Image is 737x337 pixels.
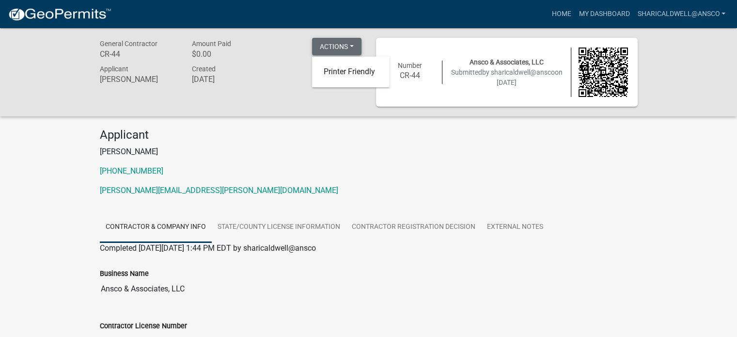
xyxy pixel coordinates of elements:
[481,212,549,243] a: External Notes
[100,128,638,142] h4: Applicant
[191,40,231,48] span: Amount Paid
[100,243,316,253] span: Completed [DATE][DATE] 1:44 PM EDT by sharicaldwell@ansco
[548,5,575,23] a: Home
[470,58,544,66] span: Ansco & Associates, LLC
[100,146,638,158] p: [PERSON_NAME]
[100,40,157,48] span: General Contractor
[100,186,338,195] a: [PERSON_NAME][EMAIL_ADDRESS][PERSON_NAME][DOMAIN_NAME]
[398,62,422,69] span: Number
[312,38,361,55] button: Actions
[191,65,215,73] span: Created
[451,68,563,86] span: Submitted on [DATE]
[386,71,435,80] h6: CR-44
[575,5,633,23] a: My Dashboard
[579,48,628,97] img: QR code
[212,212,346,243] a: State/County License Information
[100,49,177,59] h6: CR-44
[100,75,177,84] h6: [PERSON_NAME]
[633,5,729,23] a: sharicaldwell@ansco
[346,212,481,243] a: Contractor Registration Decision
[100,212,212,243] a: Contractor & Company Info
[191,75,269,84] h6: [DATE]
[482,68,555,76] span: by sharicaldwell@ansco
[312,57,390,88] div: Actions
[312,61,390,84] a: Printer Friendly
[100,323,187,330] label: Contractor License Number
[100,166,163,176] a: [PHONE_NUMBER]
[100,271,149,277] label: Business Name
[191,49,269,59] h6: $0.00
[100,65,128,73] span: Applicant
